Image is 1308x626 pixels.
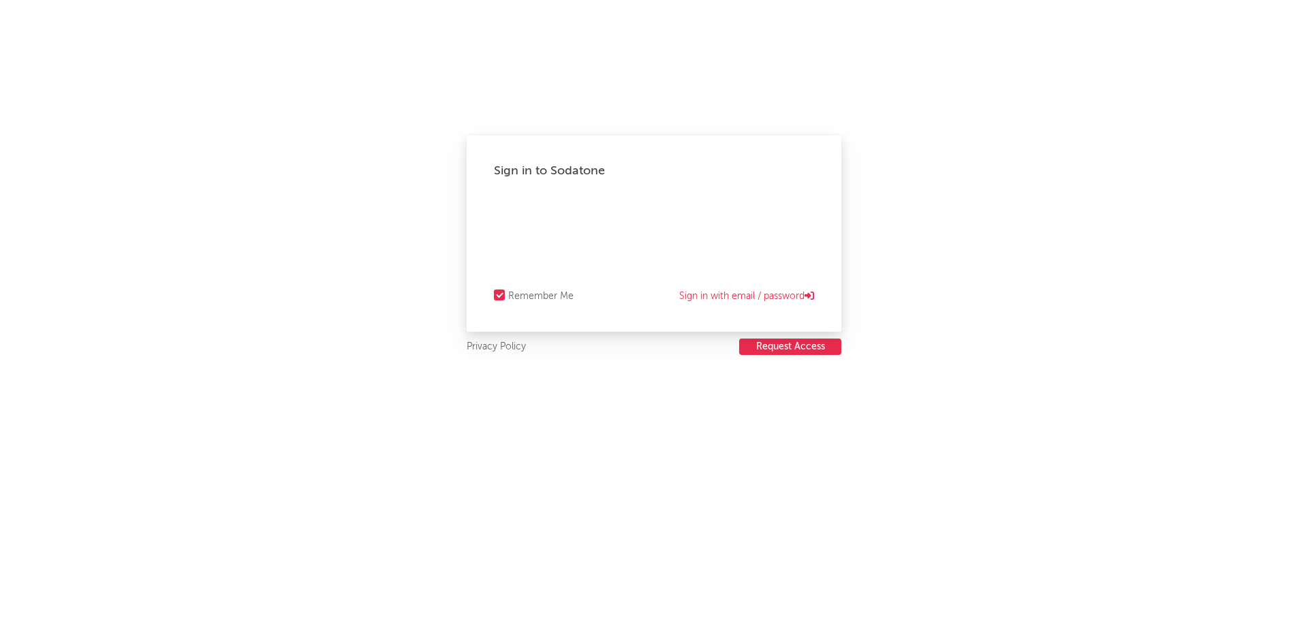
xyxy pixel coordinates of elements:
[739,339,841,355] button: Request Access
[508,288,574,304] div: Remember Me
[679,288,814,304] a: Sign in with email / password
[739,339,841,356] a: Request Access
[494,163,814,179] div: Sign in to Sodatone
[467,339,526,356] a: Privacy Policy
